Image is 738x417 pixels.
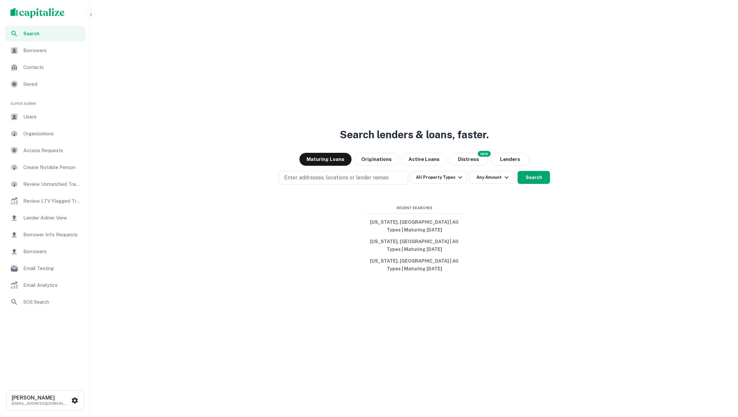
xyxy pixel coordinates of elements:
span: Review Unmatched Transactions [23,180,81,188]
button: Lenders [491,153,530,166]
span: Organizations [23,130,81,138]
a: Borrowers [5,43,85,58]
button: [US_STATE], [GEOGRAPHIC_DATA] | All Types | Maturing [DATE] [366,236,463,255]
li: Super Admin [5,93,85,109]
button: [US_STATE], [GEOGRAPHIC_DATA] | All Types | Maturing [DATE] [366,216,463,236]
div: NEW [478,151,491,157]
button: [US_STATE], [GEOGRAPHIC_DATA] | All Types | Maturing [DATE] [366,255,463,275]
span: Recent Searches [366,205,463,211]
img: capitalize-logo.png [10,8,65,18]
span: SOS Search [23,298,81,306]
p: [EMAIL_ADDRESS][DOMAIN_NAME] [12,400,70,406]
button: Search [518,171,550,184]
a: Borrowers [5,244,85,259]
a: Access Requests [5,143,85,158]
span: Access Requests [23,147,81,154]
button: [PERSON_NAME][EMAIL_ADDRESS][DOMAIN_NAME] [6,390,84,411]
span: Search [23,30,81,37]
a: Create Notable Person [5,160,85,175]
span: Lender Admin View [23,214,81,222]
a: Review LTV Flagged Transactions [5,193,85,209]
a: Search [5,26,85,41]
span: Email Testing [23,265,81,272]
a: Organizations [5,126,85,141]
a: Users [5,109,85,125]
span: Borrowers [23,248,81,255]
a: Email Analytics [5,277,85,293]
a: Email Testing [5,261,85,276]
a: SOS Search [5,294,85,310]
button: Enter addresses, locations or lender names [279,171,408,185]
span: Saved [23,80,81,88]
span: Borrowers [23,47,81,54]
a: Lender Admin View [5,210,85,226]
button: Originations [354,153,399,166]
button: Active Loans [401,153,447,166]
button: Maturing Loans [299,153,352,166]
button: All Property Types [411,171,467,184]
button: Search distressed loans with lien and other non-mortgage details. [449,153,488,166]
span: Create Notable Person [23,163,81,171]
span: Borrower Info Requests [23,231,81,239]
p: Enter addresses, locations or lender names [284,174,389,182]
a: Saved [5,76,85,92]
span: Review LTV Flagged Transactions [23,197,81,205]
iframe: Chat Widget [706,365,738,396]
a: Borrower Info Requests [5,227,85,242]
span: Contacts [23,63,81,71]
span: Users [23,113,81,121]
a: Review Unmatched Transactions [5,176,85,192]
h6: [PERSON_NAME] [12,395,70,400]
h3: Search lenders & loans, faster. [340,127,489,142]
span: Email Analytics [23,281,81,289]
a: Contacts [5,60,85,75]
button: Any Amount [470,171,515,184]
